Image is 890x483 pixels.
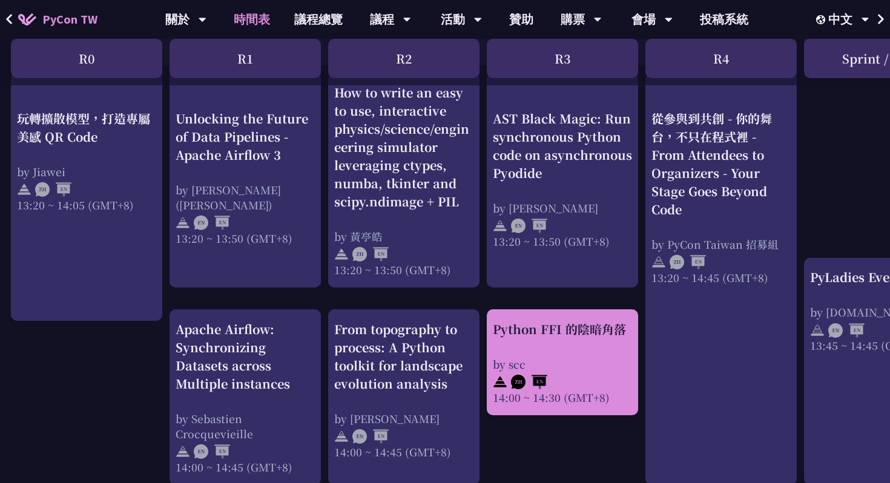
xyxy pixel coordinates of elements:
[493,356,632,372] div: by scc
[493,218,507,233] img: svg+xml;base64,PHN2ZyB4bWxucz0iaHR0cDovL3d3dy53My5vcmcvMjAwMC9zdmciIHdpZHRoPSIyNCIgaGVpZ2h0PSIyNC...
[511,375,547,389] img: ZHEN.371966e.svg
[17,109,156,145] div: 玩轉擴散模型，打造專屬美感 QR Code
[6,4,110,34] a: PyCon TW
[493,390,632,405] div: 14:00 ~ 14:30 (GMT+8)
[334,320,473,393] div: From topography to process: A Python toolkit for landscape evolution analysis
[176,109,315,163] div: Unlocking the Future of Data Pipelines - Apache Airflow 3
[352,429,389,444] img: ENEN.5a408d1.svg
[176,215,190,230] img: svg+xml;base64,PHN2ZyB4bWxucz0iaHR0cDovL3d3dy53My5vcmcvMjAwMC9zdmciIHdpZHRoPSIyNCIgaGVpZ2h0PSIyNC...
[334,262,473,277] div: 13:20 ~ 13:50 (GMT+8)
[334,320,473,475] a: From topography to process: A Python toolkit for landscape evolution analysis by [PERSON_NAME] 14...
[176,230,315,245] div: 13:20 ~ 13:50 (GMT+8)
[18,13,36,25] img: Home icon of PyCon TW 2025
[17,197,156,212] div: 13:20 ~ 14:05 (GMT+8)
[17,84,156,310] a: 玩轉擴散模型，打造專屬美感 QR Code by Jiawei 13:20 ~ 14:05 (GMT+8)
[651,269,791,284] div: 13:20 ~ 14:45 (GMT+8)
[493,109,632,182] div: AST Black Magic: Run synchronous Python code on asynchronous Pyodide
[328,39,480,78] div: R2
[334,247,349,261] img: svg+xml;base64,PHN2ZyB4bWxucz0iaHR0cDovL3d3dy53My5vcmcvMjAwMC9zdmciIHdpZHRoPSIyNCIgaGVpZ2h0PSIyNC...
[17,182,31,197] img: svg+xml;base64,PHN2ZyB4bWxucz0iaHR0cDovL3d3dy53My5vcmcvMjAwMC9zdmciIHdpZHRoPSIyNCIgaGVpZ2h0PSIyNC...
[670,255,706,269] img: ZHEN.371966e.svg
[334,229,473,244] div: by 黃亭皓
[176,411,315,441] div: by Sebastien Crocquevieille
[651,109,791,218] div: 從參與到共創 - 你的舞台，不只在程式裡 - From Attendees to Organizers - Your Stage Goes Beyond Code
[170,39,321,78] div: R1
[828,323,865,338] img: ENEN.5a408d1.svg
[493,320,632,405] a: Python FFI 的陰暗角落 by scc 14:00 ~ 14:30 (GMT+8)
[493,320,632,338] div: Python FFI 的陰暗角落
[35,182,71,197] img: ZHEN.371966e.svg
[334,444,473,459] div: 14:00 ~ 14:45 (GMT+8)
[651,255,666,269] img: svg+xml;base64,PHN2ZyB4bWxucz0iaHR0cDovL3d3dy53My5vcmcvMjAwMC9zdmciIHdpZHRoPSIyNCIgaGVpZ2h0PSIyNC...
[334,429,349,444] img: svg+xml;base64,PHN2ZyB4bWxucz0iaHR0cDovL3d3dy53My5vcmcvMjAwMC9zdmciIHdpZHRoPSIyNCIgaGVpZ2h0PSIyNC...
[176,459,315,475] div: 14:00 ~ 14:45 (GMT+8)
[493,84,632,277] a: AST Black Magic: Run synchronous Python code on asynchronous Pyodide by [PERSON_NAME] 13:20 ~ 13:...
[493,200,632,215] div: by [PERSON_NAME]
[194,444,230,459] img: ENEN.5a408d1.svg
[176,320,315,393] div: Apache Airflow: Synchronizing Datasets across Multiple instances
[816,15,828,24] img: Locale Icon
[493,375,507,389] img: svg+xml;base64,PHN2ZyB4bWxucz0iaHR0cDovL3d3dy53My5vcmcvMjAwMC9zdmciIHdpZHRoPSIyNCIgaGVpZ2h0PSIyNC...
[352,247,389,261] img: ZHEN.371966e.svg
[11,39,162,78] div: R0
[334,411,473,426] div: by [PERSON_NAME]
[194,215,230,230] img: ENEN.5a408d1.svg
[493,233,632,248] div: 13:20 ~ 13:50 (GMT+8)
[810,323,825,338] img: svg+xml;base64,PHN2ZyB4bWxucz0iaHR0cDovL3d3dy53My5vcmcvMjAwMC9zdmciIHdpZHRoPSIyNCIgaGVpZ2h0PSIyNC...
[42,10,97,28] span: PyCon TW
[17,163,156,179] div: by Jiawei
[334,84,473,211] div: How to write an easy to use, interactive physics/science/engineering simulator leveraging ctypes,...
[487,39,638,78] div: R3
[176,320,315,475] a: Apache Airflow: Synchronizing Datasets across Multiple instances by Sebastien Crocquevieille 14:0...
[176,444,190,459] img: svg+xml;base64,PHN2ZyB4bWxucz0iaHR0cDovL3d3dy53My5vcmcvMjAwMC9zdmciIHdpZHRoPSIyNCIgaGVpZ2h0PSIyNC...
[651,236,791,251] div: by PyCon Taiwan 招募組
[511,218,547,233] img: ENEN.5a408d1.svg
[176,182,315,212] div: by [PERSON_NAME] ([PERSON_NAME])
[334,84,473,277] a: How to write an easy to use, interactive physics/science/engineering simulator leveraging ctypes,...
[176,84,315,277] a: Unlocking the Future of Data Pipelines - Apache Airflow 3 by [PERSON_NAME] ([PERSON_NAME]) 13:20 ...
[651,84,791,475] a: 從參與到共創 - 你的舞台，不只在程式裡 - From Attendees to Organizers - Your Stage Goes Beyond Code by PyCon Taiwan...
[645,39,797,78] div: R4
